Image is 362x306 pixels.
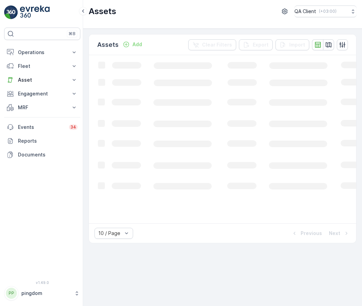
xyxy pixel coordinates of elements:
[89,6,116,17] p: Assets
[97,40,119,50] p: Assets
[4,280,80,285] span: v 1.49.0
[20,6,50,19] img: logo_light-DOdMpM7g.png
[18,151,78,158] p: Documents
[18,76,67,83] p: Asset
[4,148,80,162] a: Documents
[21,290,71,297] p: pingdom
[120,40,145,49] button: Add
[4,87,80,101] button: Engagement
[69,31,76,37] p: ⌘B
[329,230,340,237] p: Next
[4,101,80,114] button: MRF
[319,9,336,14] p: ( +03:00 )
[18,90,67,97] p: Engagement
[18,137,78,144] p: Reports
[70,124,76,130] p: 34
[4,6,18,19] img: logo
[301,230,322,237] p: Previous
[253,41,269,48] p: Export
[4,120,80,134] a: Events34
[290,229,323,237] button: Previous
[328,229,351,237] button: Next
[6,288,17,299] div: PP
[4,45,80,59] button: Operations
[4,134,80,148] a: Reports
[4,59,80,73] button: Fleet
[18,63,67,70] p: Fleet
[18,104,67,111] p: MRF
[202,41,232,48] p: Clear Filters
[18,124,65,131] p: Events
[294,6,356,17] button: QA Client(+03:00)
[294,8,316,15] p: QA Client
[275,39,309,50] button: Import
[4,73,80,87] button: Asset
[188,39,236,50] button: Clear Filters
[132,41,142,48] p: Add
[4,286,80,300] button: PPpingdom
[18,49,67,56] p: Operations
[289,41,305,48] p: Import
[239,39,273,50] button: Export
